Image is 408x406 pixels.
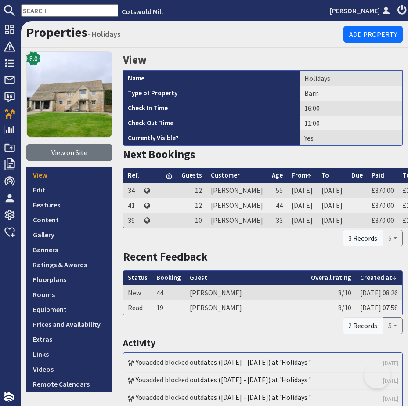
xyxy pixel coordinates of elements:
[26,287,112,302] a: Rooms
[26,347,112,362] a: Links
[190,273,207,282] a: Guest
[123,101,300,116] th: Check In Time
[123,130,300,145] th: Currently Visible?
[343,26,403,43] a: Add Property
[372,186,394,195] a: £370.00
[356,285,402,300] td: [DATE] 08:26
[26,167,112,182] a: View
[317,183,347,198] td: [DATE]
[383,377,398,385] a: [DATE]
[26,272,112,287] a: Floorplans
[267,183,287,198] td: 55
[156,303,163,312] a: 19
[123,213,144,228] td: 39
[29,53,38,64] span: 8.0
[26,302,112,317] a: Equipment
[136,375,146,384] a: You
[136,358,146,366] a: You
[287,183,317,198] td: [DATE]
[181,171,202,179] a: Guests
[126,373,400,390] li: added blocked out
[26,332,112,347] a: Extras
[343,230,383,246] div: 3 Records
[383,395,398,403] a: [DATE]
[123,71,300,86] th: Name
[123,285,152,300] td: New
[123,86,300,101] th: Type of Property
[123,198,144,213] td: 41
[200,375,311,384] a: dates ([DATE] - [DATE]) at 'Holidays '
[26,377,112,391] a: Remote Calendars
[26,362,112,377] a: Videos
[26,242,112,257] a: Banners
[156,288,163,297] a: 44
[206,213,267,228] td: [PERSON_NAME]
[87,29,121,39] small: - Holidays
[123,250,208,264] a: Recent Feedback
[200,358,311,366] a: dates ([DATE] - [DATE]) at 'Holidays '
[195,186,202,195] span: 12
[372,216,394,225] a: £370.00
[360,273,396,282] a: Created at
[26,317,112,332] a: Prices and Availability
[300,71,402,86] td: Holidays
[123,183,144,198] td: 34
[383,359,398,367] a: [DATE]
[123,300,152,315] td: Read
[200,393,311,402] a: dates ([DATE] - [DATE]) at 'Holidays '
[383,230,403,246] button: 5
[185,285,307,300] td: [PERSON_NAME]
[156,273,181,282] a: Booking
[126,355,400,373] li: added blocked out
[26,197,112,212] a: Features
[26,51,112,138] img: Holidays 's icon
[4,392,14,402] img: staytech_i_w-64f4e8e9ee0a9c174fd5317b4b171b261742d2d393467e5bdba4413f4f884c10.svg
[26,212,112,227] a: Content
[123,116,300,130] th: Check Out Time
[364,362,390,388] iframe: Toggle Customer Support
[206,183,267,198] td: [PERSON_NAME]
[300,101,402,116] td: 16:00
[128,171,139,179] a: Ref.
[26,24,87,40] a: Properties
[383,317,403,334] button: 5
[272,171,283,179] a: Age
[292,171,311,179] a: From
[307,285,356,300] td: 8/10
[123,147,195,161] a: Next Bookings
[330,5,392,16] a: [PERSON_NAME]
[356,300,402,315] td: [DATE] 07:58
[211,171,240,179] a: Customer
[267,213,287,228] td: 33
[26,144,112,161] a: View on Site
[287,213,317,228] td: [DATE]
[317,213,347,228] td: [DATE]
[317,198,347,213] td: [DATE]
[300,130,402,145] td: Yes
[26,51,112,144] a: 8.0
[123,51,403,69] h2: View
[347,168,367,183] th: Due
[300,86,402,101] td: Barn
[321,171,329,179] a: To
[128,273,148,282] a: Status
[21,4,118,17] input: SEARCH
[122,7,163,16] a: Cotswold Mill
[206,198,267,213] td: [PERSON_NAME]
[195,216,202,225] span: 10
[26,257,112,272] a: Ratings & Awards
[307,300,356,315] td: 8/10
[372,201,394,210] a: £370.00
[311,273,351,282] a: Overall rating
[26,227,112,242] a: Gallery
[300,116,402,130] td: 11:00
[287,198,317,213] td: [DATE]
[26,182,112,197] a: Edit
[123,337,155,349] a: Activity
[195,201,202,210] span: 12
[185,300,307,315] td: [PERSON_NAME]
[372,171,384,179] a: Paid
[136,393,146,402] a: You
[267,198,287,213] td: 44
[343,317,383,334] div: 2 Records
